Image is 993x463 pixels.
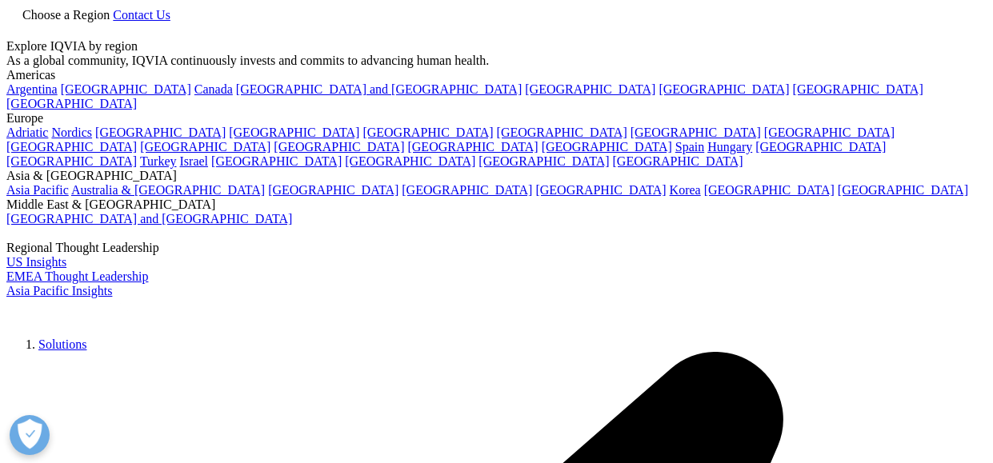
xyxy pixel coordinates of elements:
[6,39,987,54] div: Explore IQVIA by region
[236,82,522,96] a: [GEOGRAPHIC_DATA] and [GEOGRAPHIC_DATA]
[194,82,233,96] a: Canada
[6,269,148,283] a: EMEA Thought Leadership
[613,154,743,168] a: [GEOGRAPHIC_DATA]
[113,8,170,22] a: Contact Us
[211,154,342,168] a: [GEOGRAPHIC_DATA]
[6,82,58,96] a: Argentina
[6,68,987,82] div: Americas
[6,126,48,139] a: Adriatic
[675,140,704,154] a: Spain
[793,82,923,96] a: [GEOGRAPHIC_DATA]
[268,183,398,197] a: [GEOGRAPHIC_DATA]
[180,154,209,168] a: Israel
[229,126,359,139] a: [GEOGRAPHIC_DATA]
[707,140,752,154] a: Hungary
[6,140,137,154] a: [GEOGRAPHIC_DATA]
[140,154,177,168] a: Turkey
[542,140,672,154] a: [GEOGRAPHIC_DATA]
[659,82,789,96] a: [GEOGRAPHIC_DATA]
[274,140,404,154] a: [GEOGRAPHIC_DATA]
[71,183,265,197] a: Australia & [GEOGRAPHIC_DATA]
[535,183,666,197] a: [GEOGRAPHIC_DATA]
[22,8,110,22] span: Choose a Region
[6,111,987,126] div: Europe
[670,183,701,197] a: Korea
[704,183,835,197] a: [GEOGRAPHIC_DATA]
[10,415,50,455] button: Open Preferences
[6,198,987,212] div: Middle East & [GEOGRAPHIC_DATA]
[6,97,137,110] a: [GEOGRAPHIC_DATA]
[402,183,532,197] a: [GEOGRAPHIC_DATA]
[362,126,493,139] a: [GEOGRAPHIC_DATA]
[838,183,968,197] a: [GEOGRAPHIC_DATA]
[6,154,137,168] a: [GEOGRAPHIC_DATA]
[6,284,112,297] a: Asia Pacific Insights
[764,126,895,139] a: [GEOGRAPHIC_DATA]
[755,140,886,154] a: [GEOGRAPHIC_DATA]
[497,126,627,139] a: [GEOGRAPHIC_DATA]
[6,169,987,183] div: Asia & [GEOGRAPHIC_DATA]
[140,140,270,154] a: [GEOGRAPHIC_DATA]
[345,154,475,168] a: [GEOGRAPHIC_DATA]
[6,255,66,269] a: US Insights
[51,126,92,139] a: Nordics
[6,241,987,255] div: Regional Thought Leadership
[6,54,987,68] div: As a global community, IQVIA continuously invests and commits to advancing human health.
[61,82,191,96] a: [GEOGRAPHIC_DATA]
[6,298,134,321] img: IQVIA Healthcare Information Technology and Pharma Clinical Research Company
[407,140,538,154] a: [GEOGRAPHIC_DATA]
[525,82,655,96] a: [GEOGRAPHIC_DATA]
[631,126,761,139] a: [GEOGRAPHIC_DATA]
[38,337,86,351] a: Solutions
[478,154,609,168] a: [GEOGRAPHIC_DATA]
[6,183,69,197] a: Asia Pacific
[6,212,292,226] a: [GEOGRAPHIC_DATA] and [GEOGRAPHIC_DATA]
[95,126,226,139] a: [GEOGRAPHIC_DATA]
